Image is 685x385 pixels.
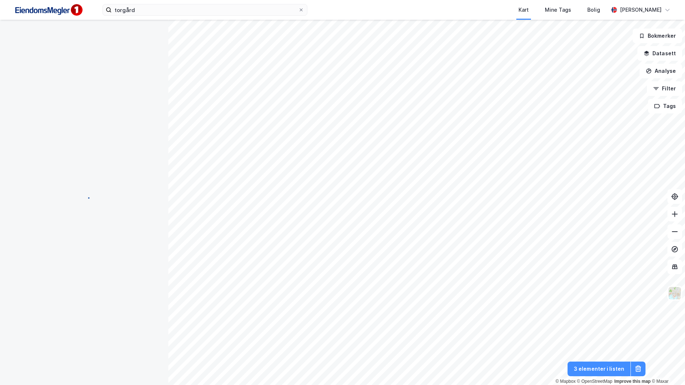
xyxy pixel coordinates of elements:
div: Kart [519,5,529,14]
button: Datasett [637,46,682,61]
button: Tags [648,99,682,113]
input: Søk på adresse, matrikkel, gårdeiere, leietakere eller personer [112,4,298,15]
a: Improve this map [614,379,651,384]
button: Filter [647,81,682,96]
iframe: Chat Widget [648,350,685,385]
img: F4PB6Px+NJ5v8B7XTbfpPpyloAAAAASUVORK5CYII= [12,2,85,18]
button: Analyse [640,64,682,78]
img: Z [668,286,682,300]
button: 3 elementer i listen [568,362,630,376]
img: spinner.a6d8c91a73a9ac5275cf975e30b51cfb.svg [78,192,90,204]
div: Bolig [587,5,600,14]
div: Mine Tags [545,5,571,14]
div: [PERSON_NAME] [620,5,662,14]
button: Bokmerker [633,29,682,43]
div: Kontrollprogram for chat [648,350,685,385]
a: Mapbox [555,379,576,384]
a: OpenStreetMap [577,379,613,384]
